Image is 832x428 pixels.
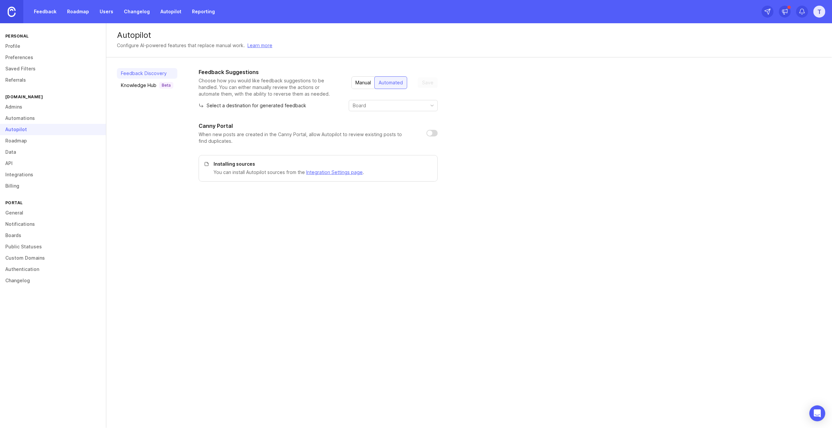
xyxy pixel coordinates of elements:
a: Changelog [120,6,154,18]
a: Feedback Discovery [117,68,177,79]
button: Automated [374,76,407,89]
h1: Canny Portal [199,122,233,130]
button: Manual [351,76,375,89]
p: Select a destination for generated feedback [199,102,306,109]
button: T [813,6,825,18]
div: Knowledge Hub [121,82,173,89]
p: You can install Autopilot sources from the . [214,169,429,176]
p: When new posts are created in the Canny Portal, allow Autopilot to review existing posts to find ... [199,131,416,144]
a: Integration Settings page [306,169,363,175]
div: Manual [351,77,375,89]
svg: toggle icon [427,103,437,108]
p: Installing sources [214,161,429,167]
input: Board [353,102,426,109]
div: Autopilot [117,31,821,39]
p: Beta [162,83,171,88]
a: Reporting [188,6,219,18]
div: toggle menu [349,100,438,111]
div: Open Intercom Messenger [809,405,825,421]
img: Canny Home [8,7,16,17]
a: Roadmap [63,6,93,18]
a: Feedback [30,6,60,18]
a: Knowledge HubBeta [117,80,177,91]
a: Learn more [247,42,272,49]
h1: Feedback Suggestions [199,68,341,76]
a: Autopilot [156,6,185,18]
div: Configure AI-powered features that replace manual work. [117,42,245,49]
p: Choose how you would like feedback suggestions to be handled. You can either manually review the ... [199,77,341,97]
a: Users [96,6,117,18]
